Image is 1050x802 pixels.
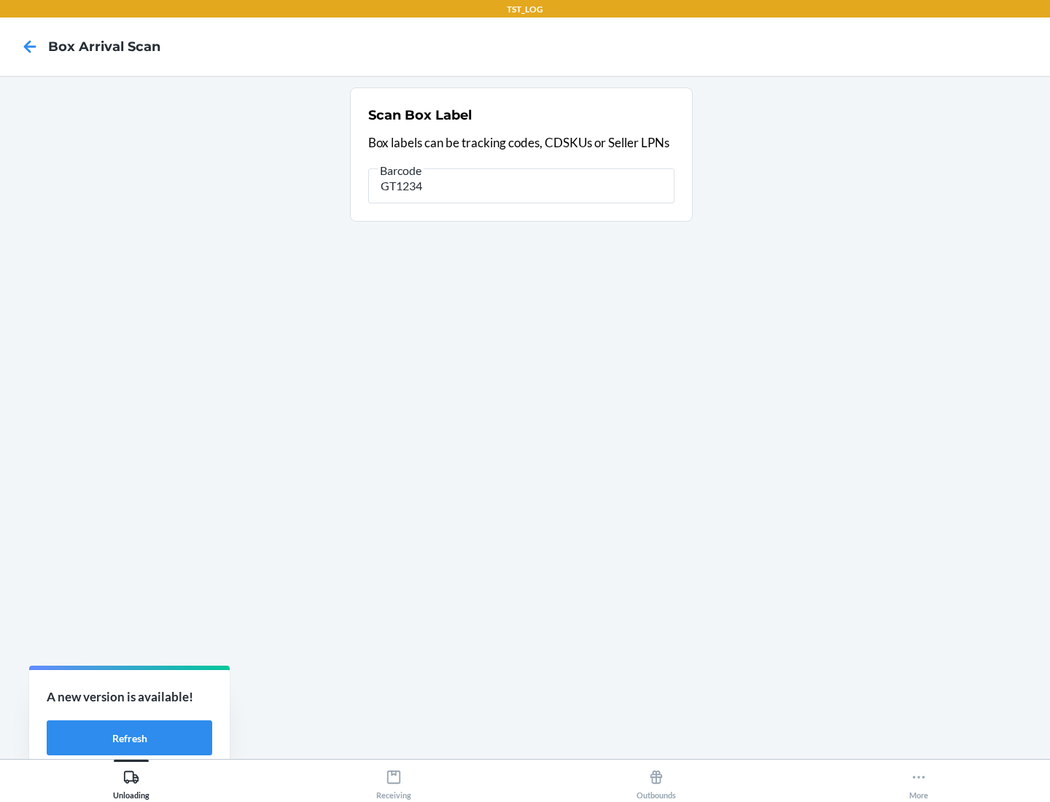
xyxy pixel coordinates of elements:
h4: Box Arrival Scan [48,37,160,56]
input: Barcode [368,168,674,203]
button: Outbounds [525,760,787,800]
p: Box labels can be tracking codes, CDSKUs or Seller LPNs [368,133,674,152]
button: Refresh [47,720,212,755]
p: TST_LOG [507,3,543,16]
span: Barcode [378,163,424,178]
h2: Scan Box Label [368,106,472,125]
div: More [909,763,928,800]
button: More [787,760,1050,800]
p: A new version is available! [47,688,212,706]
div: Outbounds [637,763,676,800]
div: Unloading [113,763,149,800]
button: Receiving [262,760,525,800]
div: Receiving [376,763,411,800]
